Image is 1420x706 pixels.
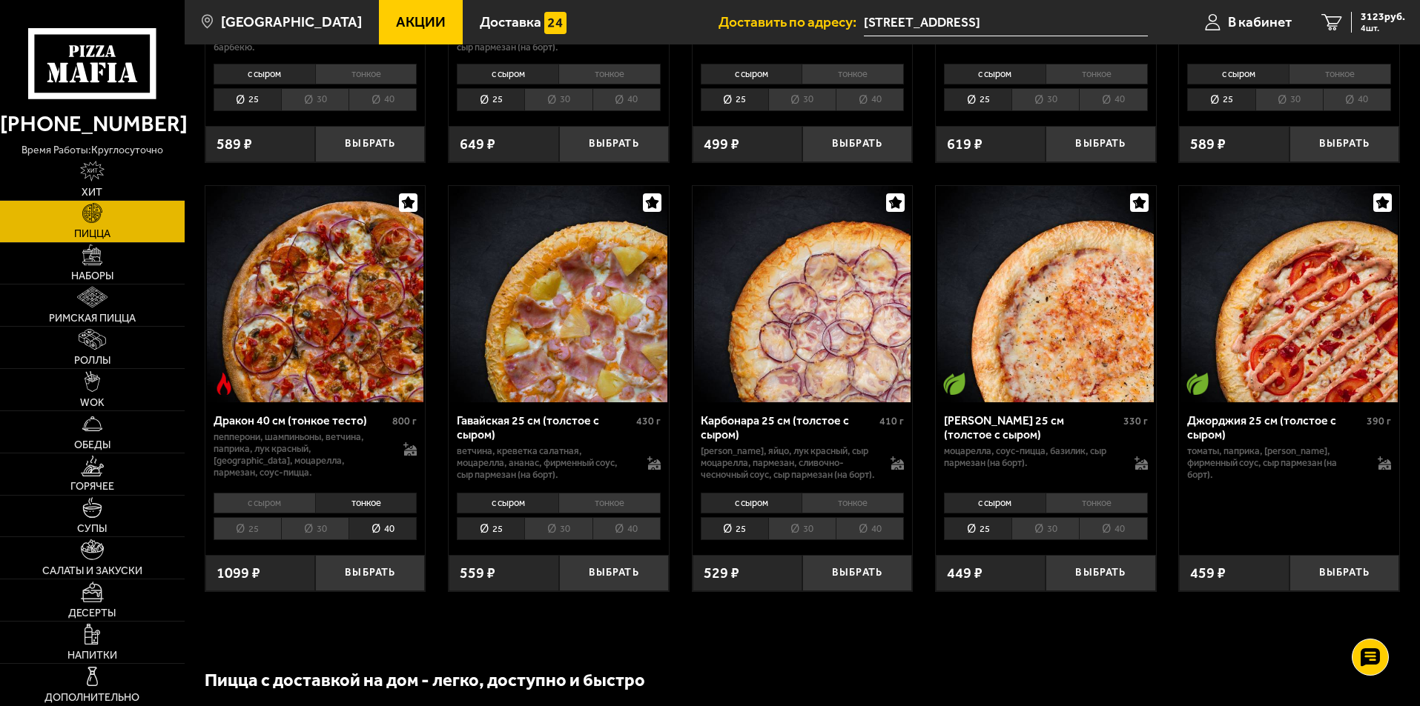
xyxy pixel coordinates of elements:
button: Выбрать [559,126,669,162]
span: 589 ₽ [1190,137,1226,152]
span: Горячее [70,482,114,492]
li: 40 [592,88,661,111]
li: 25 [944,88,1011,111]
span: 459 ₽ [1190,566,1226,581]
div: [PERSON_NAME] 25 см (толстое с сыром) [944,413,1120,442]
a: Гавайская 25 см (толстое с сыром) [449,186,669,402]
span: В кабинет [1228,15,1292,29]
p: пепперони, шампиньоны, ветчина, паприка, лук красный, [GEOGRAPHIC_DATA], моцарелла, пармезан, соу... [214,431,389,479]
input: Ваш адрес доставки [864,9,1148,36]
span: 649 ₽ [460,137,495,152]
li: 30 [1255,88,1323,111]
img: Маргарита 25 см (толстое с сыром) [937,186,1154,402]
li: тонкое [558,493,661,513]
button: Выбрать [1289,555,1399,591]
li: 25 [214,88,281,111]
span: 330 г [1123,415,1148,427]
img: Вегетарианское блюдо [1186,373,1209,395]
li: 30 [768,88,836,111]
li: тонкое [558,64,661,84]
span: Хит [82,187,102,198]
span: 529 ₽ [704,566,739,581]
li: 40 [349,517,417,540]
span: Наборы [71,271,113,282]
span: WOK [80,398,105,408]
div: Карбонара 25 см (толстое с сыром) [701,413,876,442]
li: 40 [1079,88,1147,111]
li: тонкое [802,64,904,84]
li: 30 [281,88,349,111]
li: с сыром [1187,64,1289,84]
li: 40 [1079,517,1147,540]
span: 1099 ₽ [217,566,260,581]
a: Карбонара 25 см (толстое с сыром) [693,186,913,402]
div: Гавайская 25 см (толстое с сыром) [457,413,633,442]
li: с сыром [944,493,1046,513]
li: тонкое [802,493,904,513]
h2: Пицца с доставкой на дом - легко, доступно и быстро [205,667,1094,693]
li: с сыром [457,493,558,513]
span: 619 ₽ [947,137,983,152]
li: тонкое [1046,64,1148,84]
button: Выбрать [1046,126,1155,162]
div: Джорджия 25 см (толстое с сыром) [1187,413,1363,442]
span: Доставить по адресу: [719,15,864,29]
button: Выбрать [1046,555,1155,591]
button: Выбрать [1289,126,1399,162]
a: Вегетарианское блюдоМаргарита 25 см (толстое с сыром) [936,186,1156,402]
li: 30 [1011,88,1079,111]
li: 25 [701,517,768,540]
span: Напитки [67,650,117,661]
li: тонкое [315,64,417,84]
span: Роллы [74,356,110,366]
p: [PERSON_NAME], яйцо, лук красный, сыр Моцарелла, пармезан, сливочно-чесночный соус, сыр пармезан ... [701,445,876,481]
span: Салаты и закуски [42,566,142,576]
img: Вегетарианское блюдо [943,373,965,395]
li: с сыром [944,64,1046,84]
div: Дракон 40 см (тонкое тесто) [214,413,389,427]
img: Дракон 40 см (тонкое тесто) [207,186,423,402]
p: моцарелла, соус-пицца, базилик, сыр пармезан (на борт). [944,445,1120,469]
img: Карбонара 25 см (толстое с сыром) [694,186,911,402]
span: Римская пицца [49,313,136,324]
li: тонкое [1289,64,1391,84]
li: 25 [701,88,768,111]
li: 40 [836,88,904,111]
span: 449 ₽ [947,566,983,581]
span: 589 ₽ [217,137,252,152]
li: 30 [524,88,592,111]
li: 40 [836,517,904,540]
li: с сыром [457,64,558,84]
span: 800 г [392,415,417,427]
a: Вегетарианское блюдоДжорджия 25 см (толстое с сыром) [1179,186,1399,402]
span: 430 г [636,415,661,427]
p: томаты, паприка, [PERSON_NAME], фирменный соус, сыр пармезан (на борт). [1187,445,1363,481]
li: 25 [1187,88,1255,111]
p: ветчина, креветка салатная, моцарелла, ананас, фирменный соус, сыр пармезан (на борт). [457,445,633,481]
li: 30 [281,517,349,540]
span: Акции [396,15,446,29]
li: 25 [944,517,1011,540]
span: Дополнительно [44,693,139,703]
li: 25 [457,88,524,111]
li: 30 [524,517,592,540]
span: 4 шт. [1361,24,1405,33]
li: тонкое [1046,493,1148,513]
button: Выбрать [559,555,669,591]
img: Острое блюдо [213,373,235,395]
img: Джорджия 25 см (толстое с сыром) [1181,186,1398,402]
span: 3123 руб. [1361,12,1405,22]
li: с сыром [214,64,315,84]
li: с сыром [701,64,802,84]
li: 30 [1011,517,1079,540]
li: с сыром [214,493,315,513]
span: Пицца [74,229,110,239]
li: тонкое [315,493,417,513]
span: Обеды [74,440,110,450]
li: 40 [349,88,417,111]
span: Супы [77,524,107,534]
img: 15daf4d41897b9f0e9f617042186c801.svg [544,12,567,34]
a: Острое блюдоДракон 40 см (тонкое тесто) [205,186,426,402]
li: с сыром [701,493,802,513]
button: Выбрать [315,126,425,162]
